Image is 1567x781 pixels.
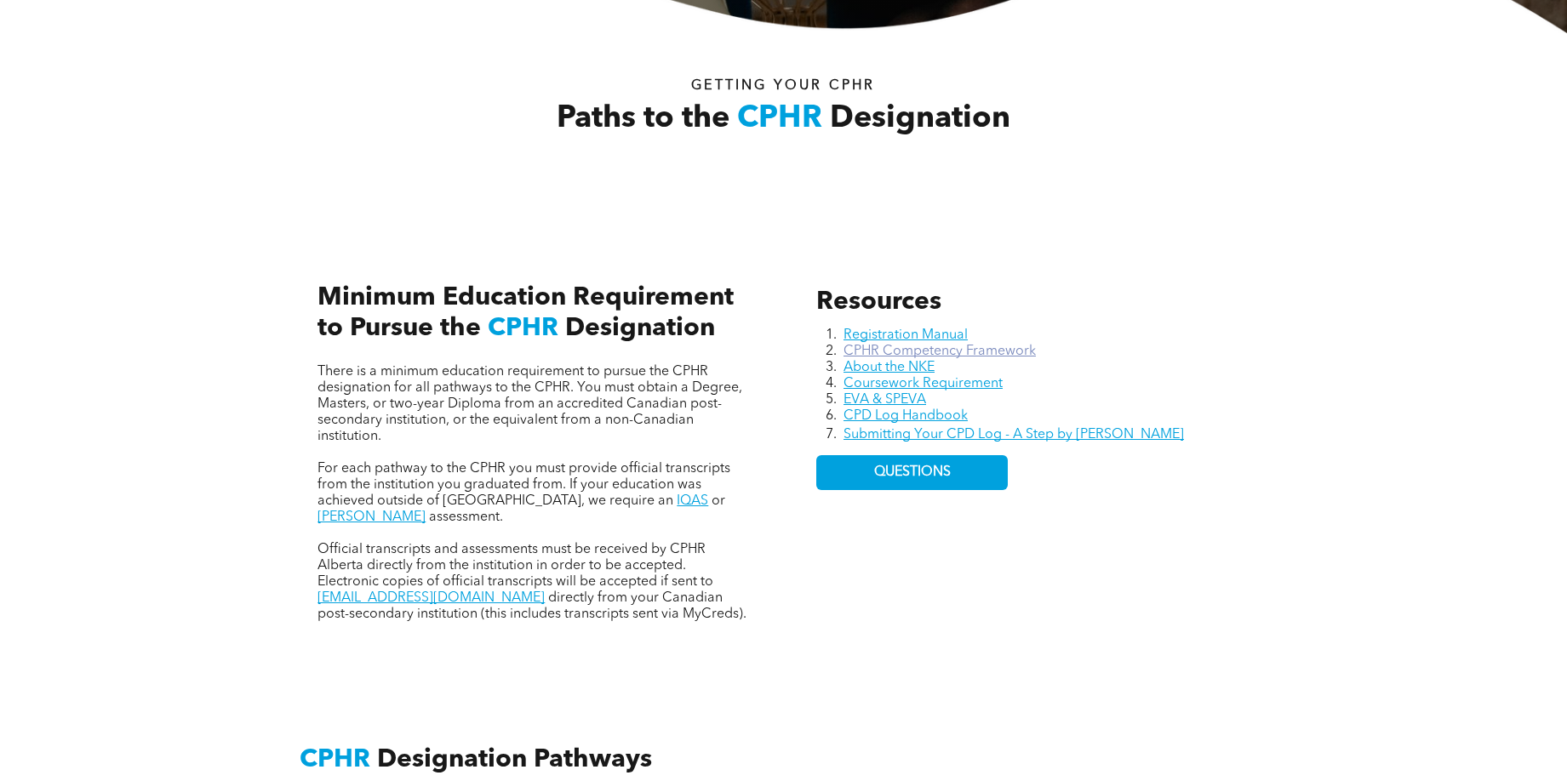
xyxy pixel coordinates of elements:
[317,543,713,589] span: Official transcripts and assessments must be received by CPHR Alberta directly from the instituti...
[816,455,1008,490] a: QUESTIONS
[844,393,926,407] a: EVA & SPEVA
[830,104,1010,134] span: Designation
[317,510,426,524] a: [PERSON_NAME]
[844,377,1003,390] a: Coursework Requirement
[565,316,715,341] span: Designation
[317,365,742,443] span: There is a minimum education requirement to pursue the CPHR designation for all pathways to the C...
[317,462,730,508] span: For each pathway to the CPHR you must provide official transcripts from the institution you gradu...
[691,79,875,93] span: Getting your Cphr
[844,428,1184,442] a: Submitting Your CPD Log - A Step by [PERSON_NAME]
[377,747,652,772] span: Designation Pathways
[677,494,708,508] a: IQAS
[429,510,503,524] span: assessment.
[844,409,968,423] a: CPD Log Handbook
[300,747,370,772] span: CPHR
[488,316,558,341] span: CPHR
[557,104,729,134] span: Paths to the
[844,361,935,374] a: About the NKE
[844,328,968,342] a: Registration Manual
[737,104,822,134] span: CPHR
[712,494,725,508] span: or
[317,285,734,341] span: Minimum Education Requirement to Pursue the
[874,465,951,481] span: QUESTIONS
[844,345,1036,358] a: CPHR Competency Framework
[317,591,545,605] a: [EMAIL_ADDRESS][DOMAIN_NAME]
[816,289,941,315] span: Resources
